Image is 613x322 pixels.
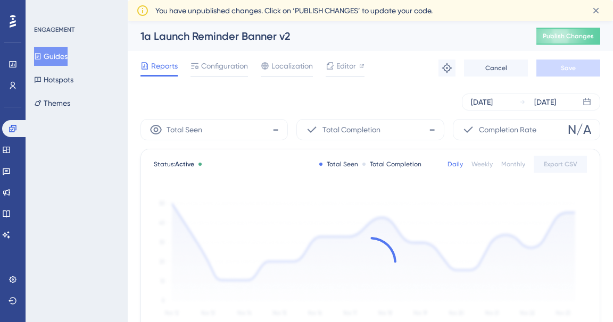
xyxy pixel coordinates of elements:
[568,121,591,138] span: N/A
[543,32,594,40] span: Publish Changes
[34,94,70,113] button: Themes
[561,64,576,72] span: Save
[485,64,507,72] span: Cancel
[536,60,600,77] button: Save
[471,160,493,168] div: Weekly
[501,160,525,168] div: Monthly
[154,160,194,168] span: Status:
[464,60,528,77] button: Cancel
[140,29,510,44] div: 1a Launch Reminder Banner v2
[429,121,435,138] span: -
[319,160,358,168] div: Total Seen
[534,96,556,108] div: [DATE]
[479,123,536,136] span: Completion Rate
[34,70,73,89] button: Hotspots
[448,160,463,168] div: Daily
[272,121,279,138] span: -
[536,28,600,45] button: Publish Changes
[271,60,313,72] span: Localization
[362,160,421,168] div: Total Completion
[155,4,433,17] span: You have unpublished changes. Click on ‘PUBLISH CHANGES’ to update your code.
[534,156,587,173] button: Export CSV
[544,160,577,168] span: Export CSV
[471,96,493,108] div: [DATE]
[336,60,356,72] span: Editor
[34,47,68,66] button: Guides
[175,160,194,168] span: Active
[322,123,380,136] span: Total Completion
[201,60,248,72] span: Configuration
[151,60,178,72] span: Reports
[34,26,74,34] div: ENGAGEMENT
[167,123,202,136] span: Total Seen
